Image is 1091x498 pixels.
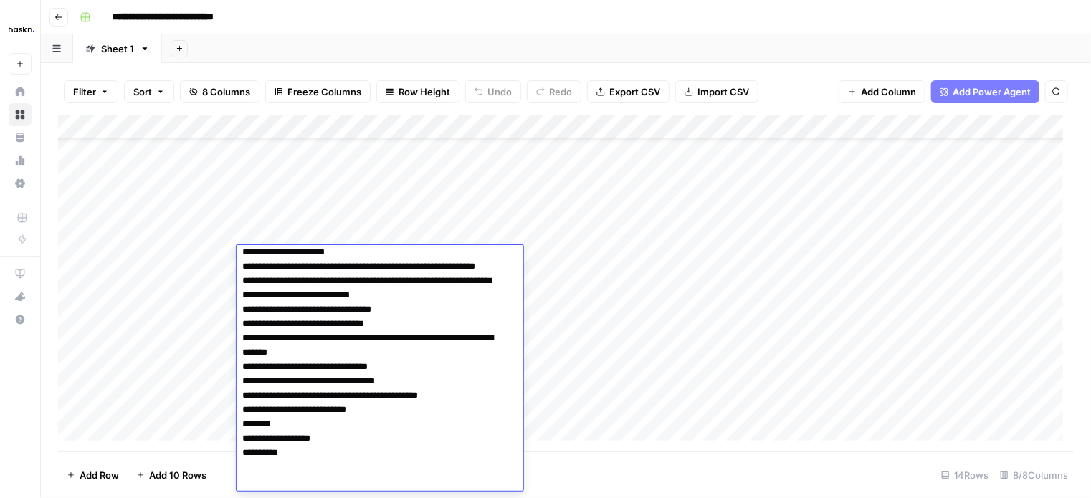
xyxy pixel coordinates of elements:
button: Freeze Columns [265,80,371,103]
button: Import CSV [675,80,758,103]
button: Add Column [839,80,925,103]
div: 8/8 Columns [994,464,1074,487]
button: Export CSV [587,80,670,103]
span: Undo [487,85,512,99]
div: Sheet 1 [101,42,134,56]
span: Import CSV [697,85,749,99]
button: Redo [527,80,581,103]
span: Add 10 Rows [149,468,206,482]
button: Add Row [58,464,128,487]
span: Export CSV [609,85,660,99]
button: Undo [465,80,521,103]
a: Usage [9,149,32,172]
button: Sort [124,80,174,103]
button: 8 Columns [180,80,259,103]
span: Redo [549,85,572,99]
span: Row Height [399,85,450,99]
img: Haskn Logo [9,16,34,42]
div: What's new? [9,286,31,307]
button: Filter [64,80,118,103]
span: Sort [133,85,152,99]
span: Add Row [80,468,119,482]
a: Settings [9,172,32,195]
a: Your Data [9,126,32,149]
button: Row Height [376,80,459,103]
button: Workspace: Haskn [9,11,32,47]
a: Home [9,80,32,103]
button: Add Power Agent [931,80,1039,103]
button: What's new? [9,285,32,308]
span: Add Column [861,85,916,99]
button: Help + Support [9,308,32,331]
span: Add Power Agent [953,85,1031,99]
span: Filter [73,85,96,99]
a: Sheet 1 [73,34,162,63]
span: 8 Columns [202,85,250,99]
span: Freeze Columns [287,85,361,99]
a: Browse [9,103,32,126]
div: 14 Rows [935,464,994,487]
a: AirOps Academy [9,262,32,285]
button: Add 10 Rows [128,464,215,487]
